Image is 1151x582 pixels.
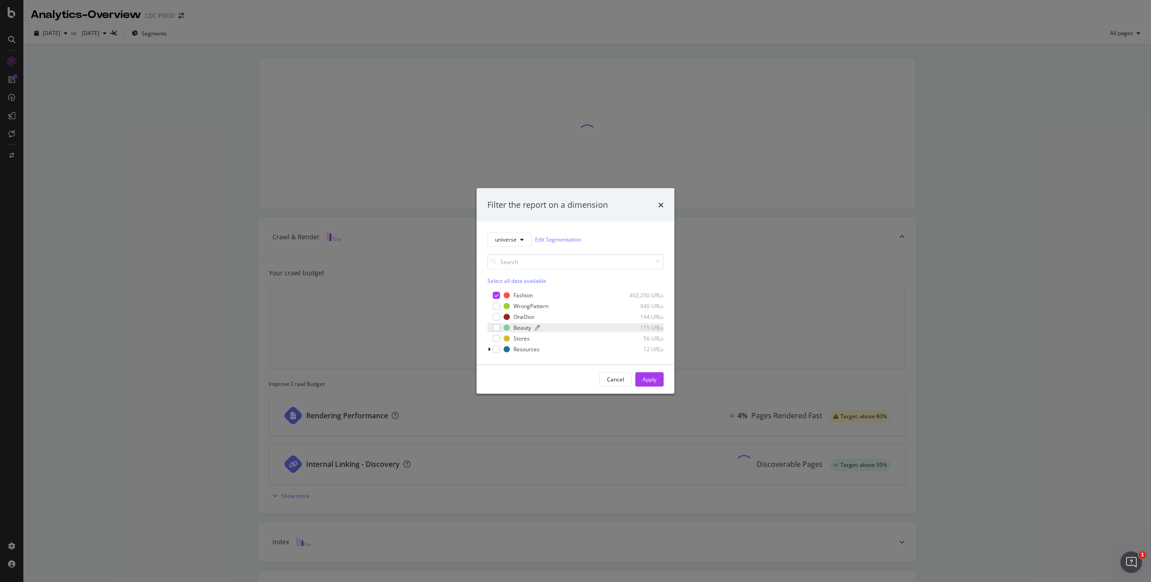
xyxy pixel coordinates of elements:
div: Fashion [513,291,533,299]
div: Select all data available [487,277,664,284]
div: 115 URLs [620,324,664,331]
div: OneDior [513,313,535,321]
button: Cancel [599,372,632,386]
div: 12 URLs [620,345,664,353]
a: Edit Segmentation [535,235,581,244]
div: Apply [642,376,656,383]
button: Apply [635,372,664,386]
div: Stores [513,335,530,342]
span: 1 [1139,551,1146,559]
input: Search [487,254,664,269]
div: 940 URLs [620,302,664,310]
div: WrongPattern [513,302,549,310]
div: Resources [513,345,540,353]
div: 402,250 URLs [620,291,664,299]
div: Cancel [607,376,624,383]
div: modal [477,188,674,394]
button: universe [487,232,531,246]
div: Filter the report on a dimension [487,199,608,211]
div: 144 URLs [620,313,664,321]
div: Beauty [513,324,531,331]
span: universe [495,236,517,243]
div: times [658,199,664,211]
iframe: Intercom live chat [1120,551,1142,573]
div: 56 URLs [620,335,664,342]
